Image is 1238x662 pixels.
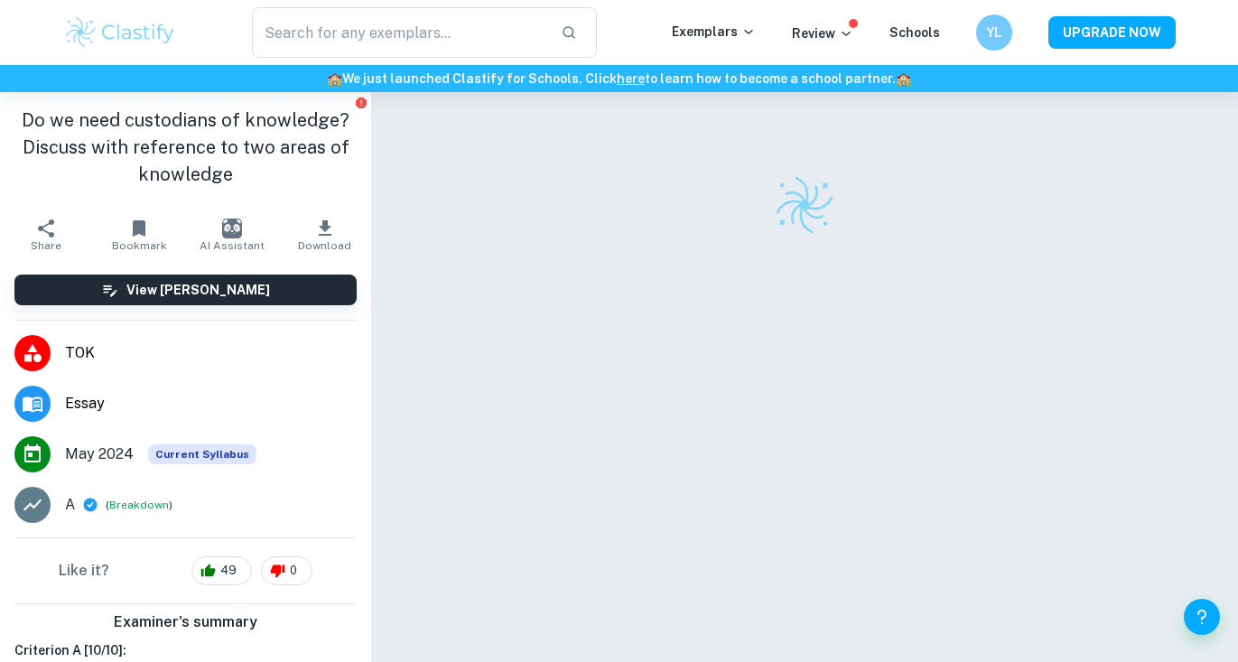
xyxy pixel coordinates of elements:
span: 49 [210,562,247,580]
h1: Do we need custodians of knowledge? Discuss with reference to two areas of knowledge [14,107,357,188]
button: UPGRADE NOW [1048,16,1176,49]
h6: Criterion A [ 10 / 10 ]: [14,640,357,660]
button: Download [278,210,371,260]
button: View [PERSON_NAME] [14,275,357,305]
h6: View [PERSON_NAME] [126,280,270,300]
button: Breakdown [109,497,169,513]
p: Review [792,23,853,43]
span: 0 [280,562,307,580]
div: This exemplar is based on the current syllabus. Feel free to refer to it for inspiration/ideas wh... [148,444,256,464]
p: A [65,494,75,516]
span: AI Assistant [200,239,265,252]
input: Search for any exemplars... [252,7,547,58]
img: Clastify logo [63,14,178,51]
h6: We just launched Clastify for Schools. Click to learn how to become a school partner. [4,69,1234,89]
button: AI Assistant [186,210,279,260]
img: AI Assistant [222,219,242,238]
h6: Like it? [59,560,109,582]
img: Clastify logo [773,173,836,237]
span: 🏫 [896,71,911,86]
span: Share [31,239,61,252]
span: Current Syllabus [148,444,256,464]
span: Download [298,239,351,252]
button: Help and Feedback [1184,599,1220,635]
p: Exemplars [672,22,756,42]
span: 🏫 [327,71,342,86]
button: YL [976,14,1012,51]
button: Bookmark [93,210,186,260]
h6: Examiner's summary [7,611,364,633]
span: Essay [65,393,357,415]
span: Bookmark [112,239,167,252]
span: ( ) [106,497,172,514]
h6: YL [983,23,1004,42]
button: Report issue [354,96,368,109]
span: May 2024 [65,443,134,465]
a: Schools [889,25,940,40]
a: here [617,71,645,86]
span: TOK [65,342,357,364]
